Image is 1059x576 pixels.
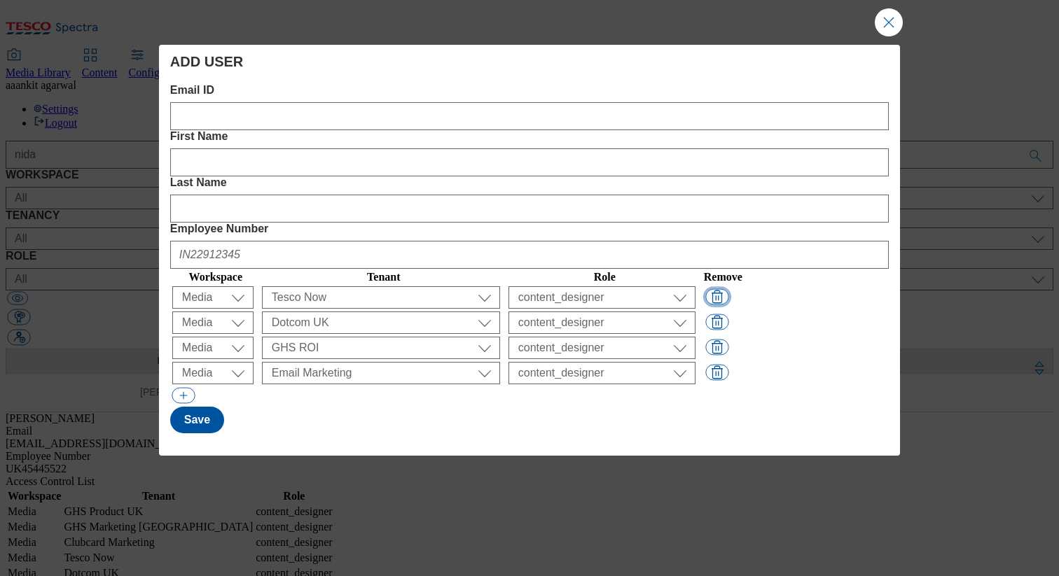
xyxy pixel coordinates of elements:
th: Remove [703,270,743,284]
label: First Name [170,130,889,143]
th: Role [508,270,702,284]
div: Modal [159,45,900,456]
label: Email ID [170,84,889,97]
label: Last Name [170,176,889,189]
button: Save [170,407,224,433]
h4: ADD USER [170,53,889,70]
label: Employee Number [170,223,889,235]
input: IN22912345 [170,241,889,269]
th: Workspace [172,270,260,284]
button: Close Modal [875,8,903,36]
th: Tenant [261,270,506,284]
